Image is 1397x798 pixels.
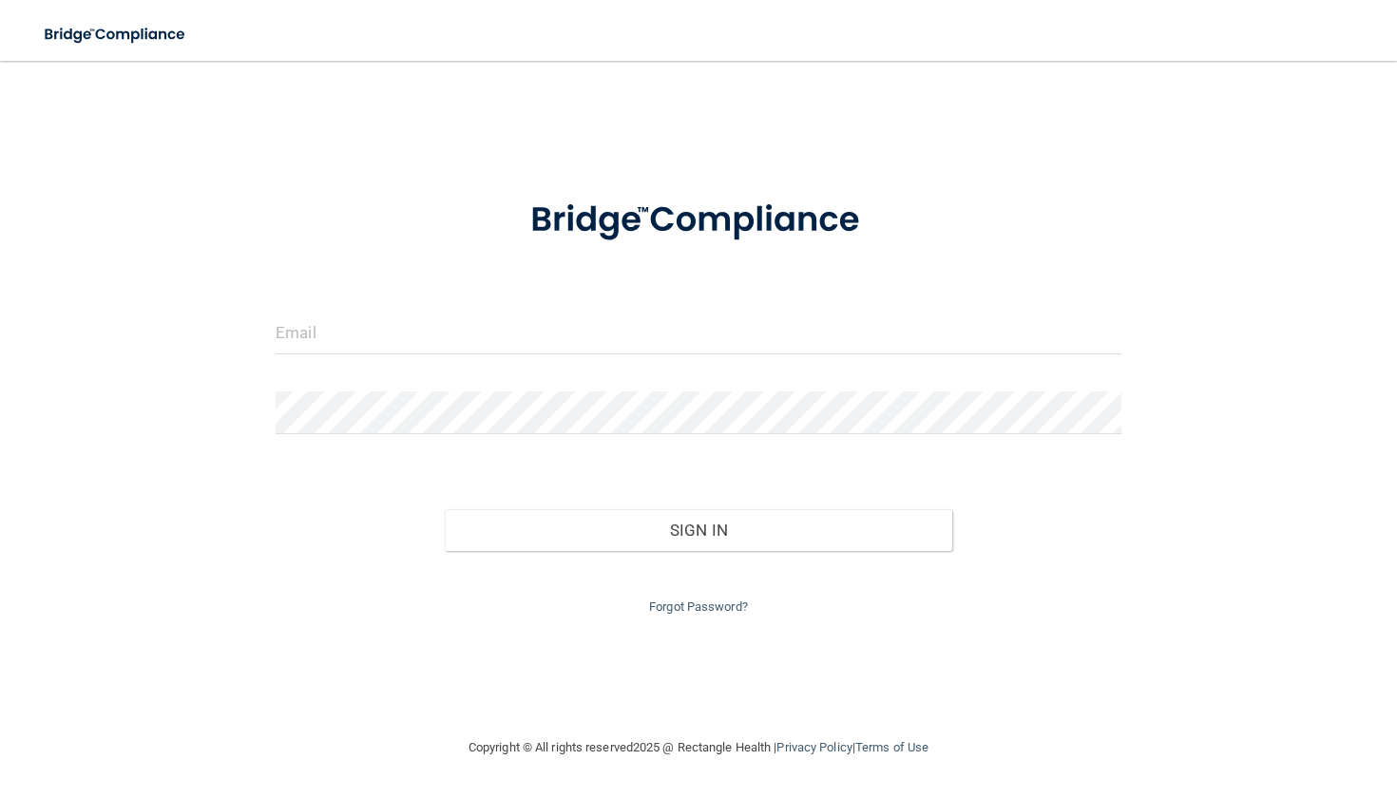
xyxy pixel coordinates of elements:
img: bridge_compliance_login_screen.278c3ca4.svg [29,15,203,54]
a: Terms of Use [855,740,928,754]
input: Email [276,312,1121,354]
a: Privacy Policy [776,740,852,754]
img: bridge_compliance_login_screen.278c3ca4.svg [494,175,903,266]
div: Copyright © All rights reserved 2025 @ Rectangle Health | | [352,717,1045,778]
button: Sign In [445,509,952,551]
a: Forgot Password? [649,599,748,614]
